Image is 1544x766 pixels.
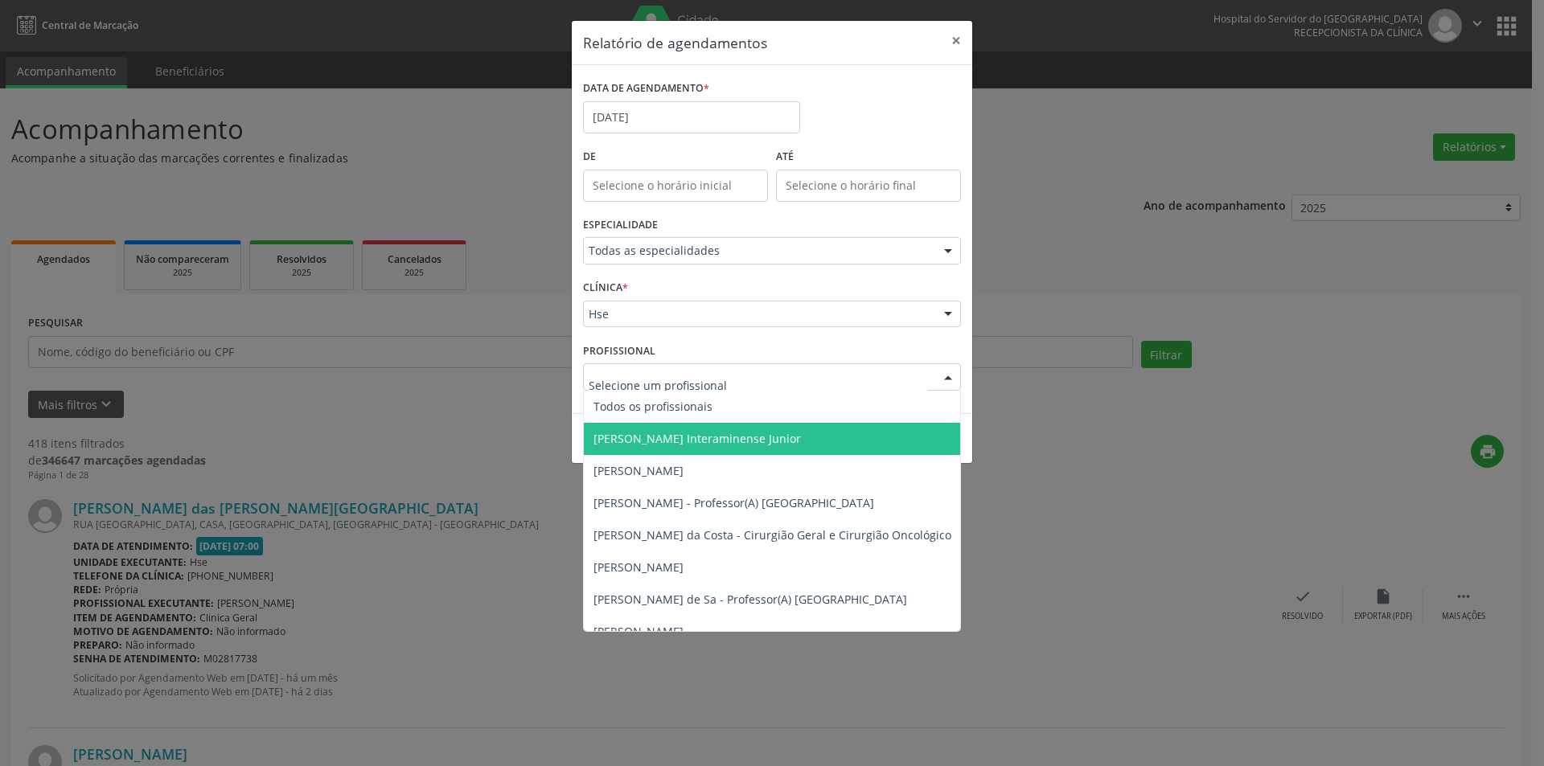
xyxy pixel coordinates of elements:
span: [PERSON_NAME] de Sa - Professor(A) [GEOGRAPHIC_DATA] [593,592,907,607]
label: ESPECIALIDADE [583,213,658,238]
label: CLÍNICA [583,276,628,301]
button: Close [940,21,972,60]
h5: Relatório de agendamentos [583,32,767,53]
input: Selecione um profissional [589,369,928,401]
input: Selecione o horário inicial [583,170,768,202]
span: [PERSON_NAME] [593,559,684,575]
label: DATA DE AGENDAMENTO [583,76,709,101]
span: [PERSON_NAME] - Professor(A) [GEOGRAPHIC_DATA] [593,495,874,510]
span: Todas as especialidades [589,243,928,259]
label: PROFISSIONAL [583,338,655,363]
span: [PERSON_NAME] Interaminense Junior [593,431,801,446]
label: De [583,145,768,170]
span: [PERSON_NAME] da Costa - Cirurgião Geral e Cirurgião Oncológico [593,527,951,543]
label: ATÉ [776,145,961,170]
span: Hse [589,306,928,322]
span: Todos os profissionais [593,399,712,414]
input: Selecione uma data ou intervalo [583,101,800,133]
span: [PERSON_NAME] [593,463,684,478]
span: [PERSON_NAME] [593,624,684,639]
input: Selecione o horário final [776,170,961,202]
